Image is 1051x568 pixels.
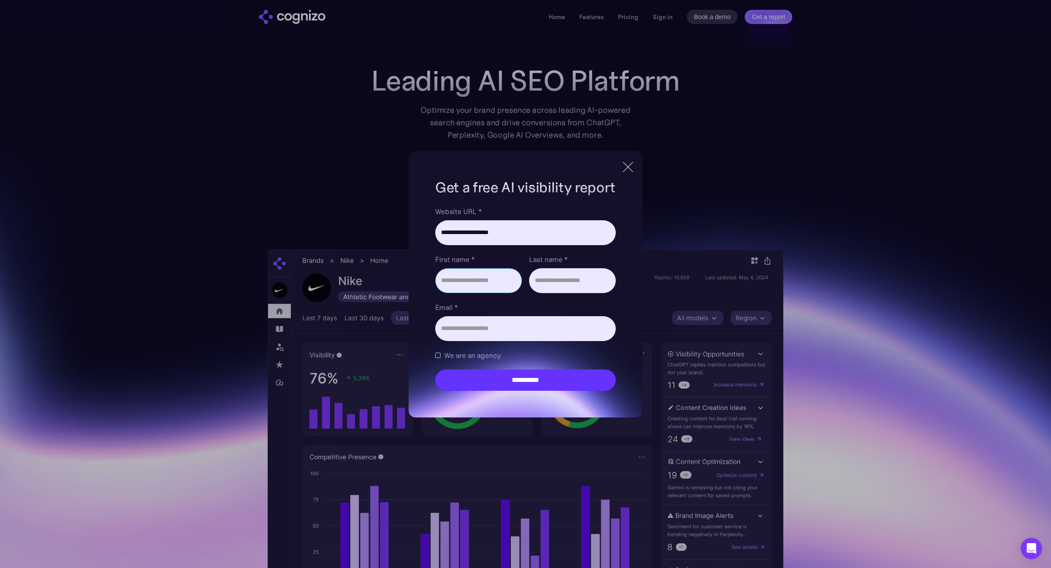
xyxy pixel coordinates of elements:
form: Brand Report Form [435,206,616,391]
label: First name * [435,254,522,265]
label: Email * [435,302,616,313]
label: Website URL * [435,206,616,217]
div: Open Intercom Messenger [1021,538,1042,559]
h1: Get a free AI visibility report [435,178,616,197]
label: Last name * [529,254,616,265]
span: We are an agency [444,350,501,361]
